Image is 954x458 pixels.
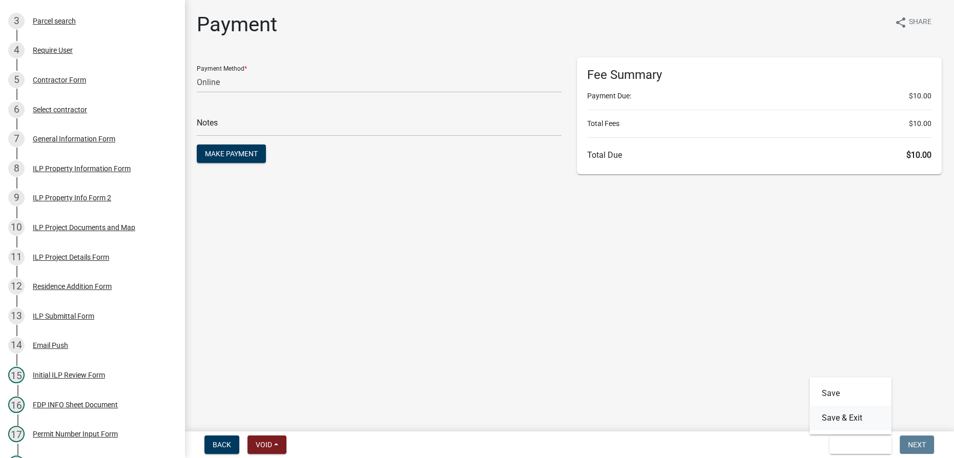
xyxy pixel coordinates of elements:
div: ILP Project Details Form [33,254,109,261]
span: $10.00 [909,91,931,101]
div: 9 [8,190,25,206]
span: $10.00 [906,150,931,160]
div: 10 [8,219,25,236]
h1: Payment [197,12,277,37]
button: Save & Exit [829,435,891,454]
span: Save & Exit [838,441,877,449]
div: 8 [8,160,25,177]
div: 7 [8,131,25,147]
div: Permit Number Input Form [33,430,118,438]
div: 17 [8,426,25,442]
span: Share [909,16,931,29]
div: 16 [8,397,25,413]
div: 3 [8,13,25,29]
button: Void [247,435,286,454]
span: Void [256,441,272,449]
div: Contractor Form [33,76,86,84]
span: $10.00 [909,118,931,129]
div: FDP INFO Sheet Document [33,401,118,408]
div: ILP Project Documents and Map [33,224,135,231]
span: Back [213,441,231,449]
div: Initial ILP Review Form [33,371,105,379]
div: Require User [33,47,73,54]
div: Email Push [33,342,68,349]
div: 5 [8,72,25,88]
div: ILP Property Info Form 2 [33,194,111,201]
div: Parcel search [33,17,76,25]
div: General Information Form [33,135,115,142]
button: Back [204,435,239,454]
button: Save & Exit [810,406,891,430]
li: Payment Due: [587,91,931,101]
div: 14 [8,337,25,353]
i: share [895,16,907,29]
div: Residence Addition Form [33,283,112,290]
div: ILP Property Information Form [33,165,131,172]
button: Make Payment [197,144,266,163]
div: 11 [8,249,25,265]
span: Make Payment [205,150,258,158]
div: 13 [8,308,25,324]
div: Save & Exit [810,377,891,434]
div: ILP Submittal Form [33,313,94,320]
div: 4 [8,42,25,58]
li: Total Fees [587,118,931,129]
span: Next [908,441,926,449]
h6: Fee Summary [587,68,931,82]
div: 6 [8,101,25,118]
div: 15 [8,367,25,383]
div: 12 [8,278,25,295]
h6: Total Due [587,150,931,160]
button: Save [810,381,891,406]
button: Next [900,435,934,454]
div: Select contractor [33,106,87,113]
button: shareShare [886,12,940,32]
